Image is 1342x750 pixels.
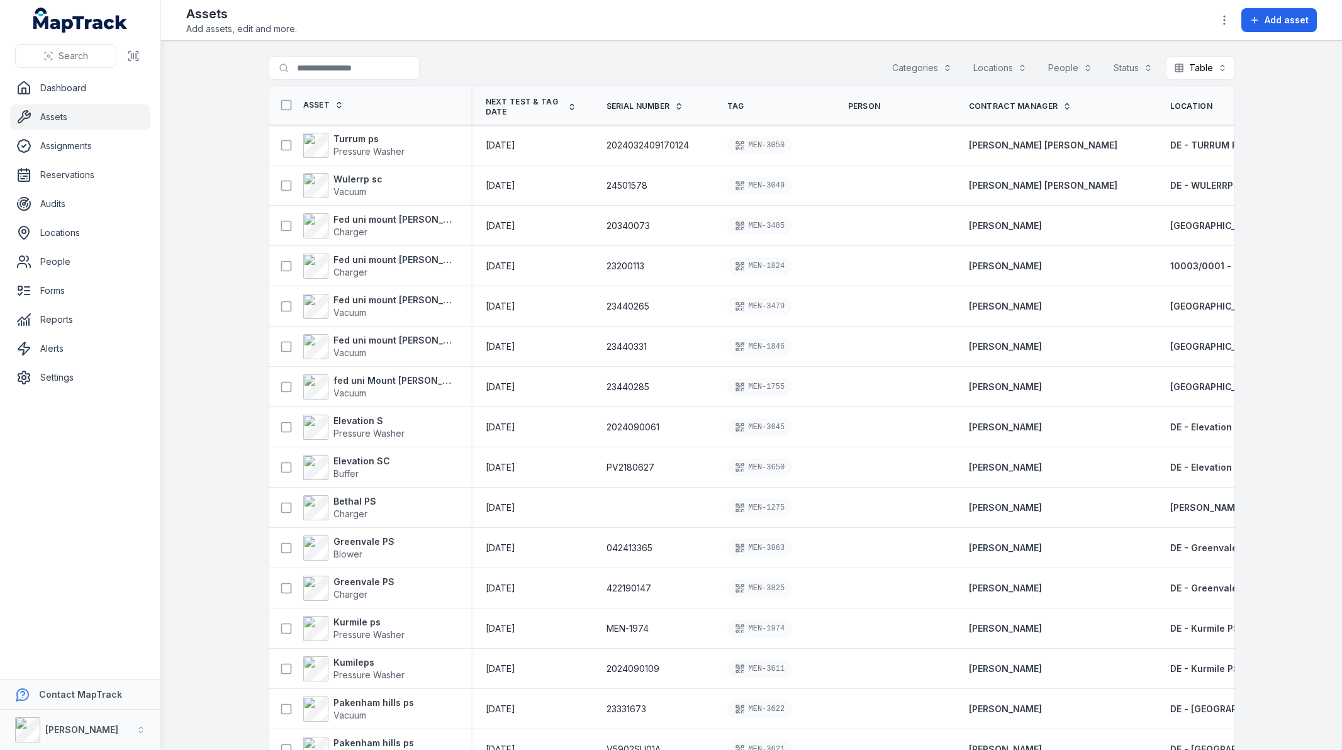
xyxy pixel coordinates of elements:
[1170,179,1336,192] a: DE - WULERRP SC- Southern - 89416
[333,254,456,266] strong: Fed uni mount [PERSON_NAME]
[333,267,367,277] span: Charger
[486,300,515,313] time: 3/3/2026, 12:00:00 AM
[607,703,646,715] span: 23331673
[486,542,515,554] time: 2/28/2026, 12:00:00 AM
[486,340,515,353] time: 3/3/2026, 12:00:00 AM
[333,173,383,186] strong: Wulerrp sc
[607,101,670,111] span: Serial Number
[969,622,1042,635] a: [PERSON_NAME]
[303,100,344,110] a: Asset
[303,100,330,110] span: Asset
[486,542,515,553] span: [DATE]
[303,415,405,440] a: Elevation SPressure Washer
[333,737,414,749] strong: Pakenham hills ps
[848,101,881,111] span: Person
[333,415,405,427] strong: Elevation S
[969,582,1042,595] strong: [PERSON_NAME]
[303,535,394,561] a: Greenvale PSBlower
[333,428,405,439] span: Pressure Washer
[486,582,515,595] time: 2/28/2026, 12:00:00 AM
[486,260,515,271] span: [DATE]
[727,298,793,315] div: MEN-3479
[33,8,128,33] a: MapTrack
[607,461,654,474] span: PV2180627
[607,381,649,393] span: 23440285
[607,663,659,675] span: 2024090109
[486,260,515,272] time: 3/3/2026, 12:00:00 AM
[303,656,405,681] a: KumilepsPressure Washer
[333,468,359,479] span: Buffer
[486,381,515,392] span: [DATE]
[969,542,1042,554] strong: [PERSON_NAME]
[486,97,562,117] span: Next test & tag date
[486,220,515,231] span: [DATE]
[303,173,383,198] a: Wulerrp scVacuum
[486,622,515,635] time: 3/1/2026, 12:00:00 AM
[10,191,150,216] a: Audits
[333,307,366,318] span: Vacuum
[727,539,793,557] div: MEN-3863
[333,347,366,358] span: Vacuum
[486,663,515,675] time: 3/1/2026, 12:00:00 AM
[15,44,116,68] button: Search
[969,260,1042,272] a: [PERSON_NAME]
[727,700,793,718] div: MEN-3622
[333,334,456,347] strong: Fed uni mount [PERSON_NAME]
[303,576,394,601] a: Greenvale PSCharger
[486,501,515,514] time: 2/28/2026, 12:00:00 AM
[607,582,651,595] span: 422190147
[10,133,150,159] a: Assignments
[727,660,793,678] div: MEN-3611
[333,146,405,157] span: Pressure Washer
[333,589,367,600] span: Charger
[607,340,647,353] span: 23440331
[333,576,394,588] strong: Greenvale PS
[303,697,414,722] a: Pakenham hills psVacuum
[333,186,366,197] span: Vacuum
[333,656,405,669] strong: Kumileps
[1170,623,1328,634] span: DE - Kurmile PS - Southern - 89310
[727,137,793,154] div: MEN-3050
[969,501,1042,514] a: [PERSON_NAME]
[486,703,515,715] time: 3/1/2026, 12:00:00 AM
[607,622,649,635] span: MEN-1974
[333,535,394,548] strong: Greenvale PS
[607,542,652,554] span: 042413365
[727,257,793,275] div: MEN-1824
[969,421,1042,434] a: [PERSON_NAME]
[10,162,150,187] a: Reservations
[303,455,390,480] a: Elevation SCBuffer
[486,139,515,152] time: 3/5/2026, 12:00:00 AM
[333,133,405,145] strong: Turrum ps
[486,421,515,434] time: 3/2/2026, 12:00:00 AM
[10,220,150,245] a: Locations
[333,227,367,237] span: Charger
[969,461,1042,474] a: [PERSON_NAME]
[486,179,515,192] time: 3/5/2026, 12:00:00 AM
[10,307,150,332] a: Reports
[303,374,456,400] a: fed uni Mount [PERSON_NAME]Vacuum
[1166,56,1235,80] button: Table
[969,340,1042,353] strong: [PERSON_NAME]
[607,300,649,313] span: 23440265
[1170,260,1324,271] span: 10003/0001 - [GEOGRAPHIC_DATA]
[333,549,362,559] span: Blower
[333,495,376,508] strong: Bethal PS
[727,101,744,111] span: Tag
[333,508,367,519] span: Charger
[969,381,1042,393] a: [PERSON_NAME]
[486,180,515,191] span: [DATE]
[969,179,1117,192] a: [PERSON_NAME] [PERSON_NAME]
[486,663,515,674] span: [DATE]
[333,629,405,640] span: Pressure Washer
[969,300,1042,313] strong: [PERSON_NAME]
[969,220,1042,232] strong: [PERSON_NAME]
[10,365,150,390] a: Settings
[607,421,659,434] span: 2024090061
[486,422,515,432] span: [DATE]
[1170,140,1330,150] span: DE - TURRUM PS- Southern - 89415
